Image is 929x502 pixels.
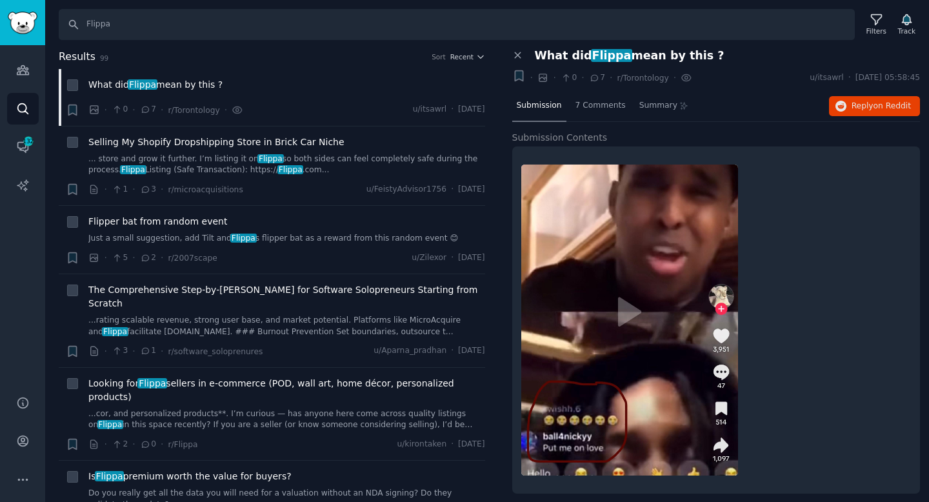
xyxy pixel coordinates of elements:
[451,345,454,357] span: ·
[855,72,920,84] span: [DATE] 05:58:45
[610,71,612,85] span: ·
[451,184,454,196] span: ·
[59,49,95,65] span: Results
[137,378,167,388] span: Flippa
[581,71,584,85] span: ·
[88,215,227,228] a: Flipper bat from random event
[8,12,37,34] img: GummySearch logo
[168,347,263,356] span: r/software_soloprenures
[852,101,911,112] span: Reply
[553,71,555,85] span: ·
[100,54,108,62] span: 99
[277,165,303,174] span: Flippa
[161,103,163,117] span: ·
[674,71,676,85] span: ·
[230,234,256,243] span: Flippa
[450,52,474,61] span: Recent
[366,184,446,196] span: u/FeistyAdvisor1756
[397,439,446,450] span: u/kirontaken
[88,377,485,404] span: Looking for sellers in e-commerce (POD, wall art, home décor, personalized products)
[451,104,454,115] span: ·
[432,52,446,61] div: Sort
[112,104,128,115] span: 0
[132,183,135,196] span: ·
[88,78,223,92] span: What did mean by this ?
[168,185,243,194] span: r/microacquisitions
[168,254,217,263] span: r/2007scape
[105,345,107,358] span: ·
[374,345,446,357] span: u/Aparna_pradhan
[132,345,135,358] span: ·
[120,165,146,174] span: Flippa
[88,470,292,483] a: IsFlippapremium worth the value for buyers?
[88,470,292,483] span: Is premium worth the value for buyers?
[88,408,485,431] a: ...cor, and personalized products**. I’m curious — has anyone here come across quality listings o...
[88,136,345,149] a: Selling My Shopify Dropshipping Store in Brick Car Niche
[161,183,163,196] span: ·
[140,439,156,450] span: 0
[132,251,135,265] span: ·
[105,103,107,117] span: ·
[898,26,915,35] div: Track
[88,78,223,92] a: What didFlippamean by this ?
[450,52,485,61] button: Recent
[591,49,632,62] span: Flippa
[88,315,485,337] a: ...rating scalable revenue, strong user base, and market potential. Platforms like MicroAcquire a...
[59,9,855,40] input: Search Keyword
[451,439,454,450] span: ·
[95,471,125,481] span: Flippa
[132,103,135,117] span: ·
[140,184,156,196] span: 3
[810,72,843,84] span: u/itsawrl
[23,137,34,146] span: 132
[589,72,605,84] span: 7
[412,252,446,264] span: u/Zilexor
[88,233,485,245] a: Just a small suggestion, add Tilt andFlippas flipper bat as a reward from this random event 😊
[413,104,446,115] span: u/itsawrl
[848,72,851,84] span: ·
[140,252,156,264] span: 2
[639,100,677,112] span: Summary
[575,100,626,112] span: 7 Comments
[458,345,484,357] span: [DATE]
[128,79,157,90] span: Flippa
[257,154,283,163] span: Flippa
[112,345,128,357] span: 3
[874,101,911,110] span: on Reddit
[97,420,123,429] span: Flippa
[535,49,724,63] span: What did mean by this ?
[161,345,163,358] span: ·
[512,131,608,145] span: Submission Contents
[88,154,485,176] a: ... store and grow it further. I’m listing it onFlippaso both sides can feel completely safe duri...
[225,103,227,117] span: ·
[140,345,156,357] span: 1
[105,437,107,451] span: ·
[88,377,485,404] a: Looking forFlippasellers in e-commerce (POD, wall art, home décor, personalized products)
[112,252,128,264] span: 5
[161,437,163,451] span: ·
[458,252,484,264] span: [DATE]
[561,72,577,84] span: 0
[88,283,485,310] a: The Comprehensive Step-by-[PERSON_NAME] for Software Solopreneurs Starting from Scratch
[168,106,219,115] span: r/Torontology
[161,251,163,265] span: ·
[112,184,128,196] span: 1
[132,437,135,451] span: ·
[7,131,39,163] a: 132
[521,165,738,476] img: What did Flippa mean by this ?
[517,100,562,112] span: Submission
[112,439,128,450] span: 2
[168,440,197,449] span: r/Flippa
[102,327,128,336] span: Flippa
[458,439,484,450] span: [DATE]
[451,252,454,264] span: ·
[105,251,107,265] span: ·
[105,183,107,196] span: ·
[458,184,484,196] span: [DATE]
[140,104,156,115] span: 7
[530,71,533,85] span: ·
[829,96,920,117] button: Replyon Reddit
